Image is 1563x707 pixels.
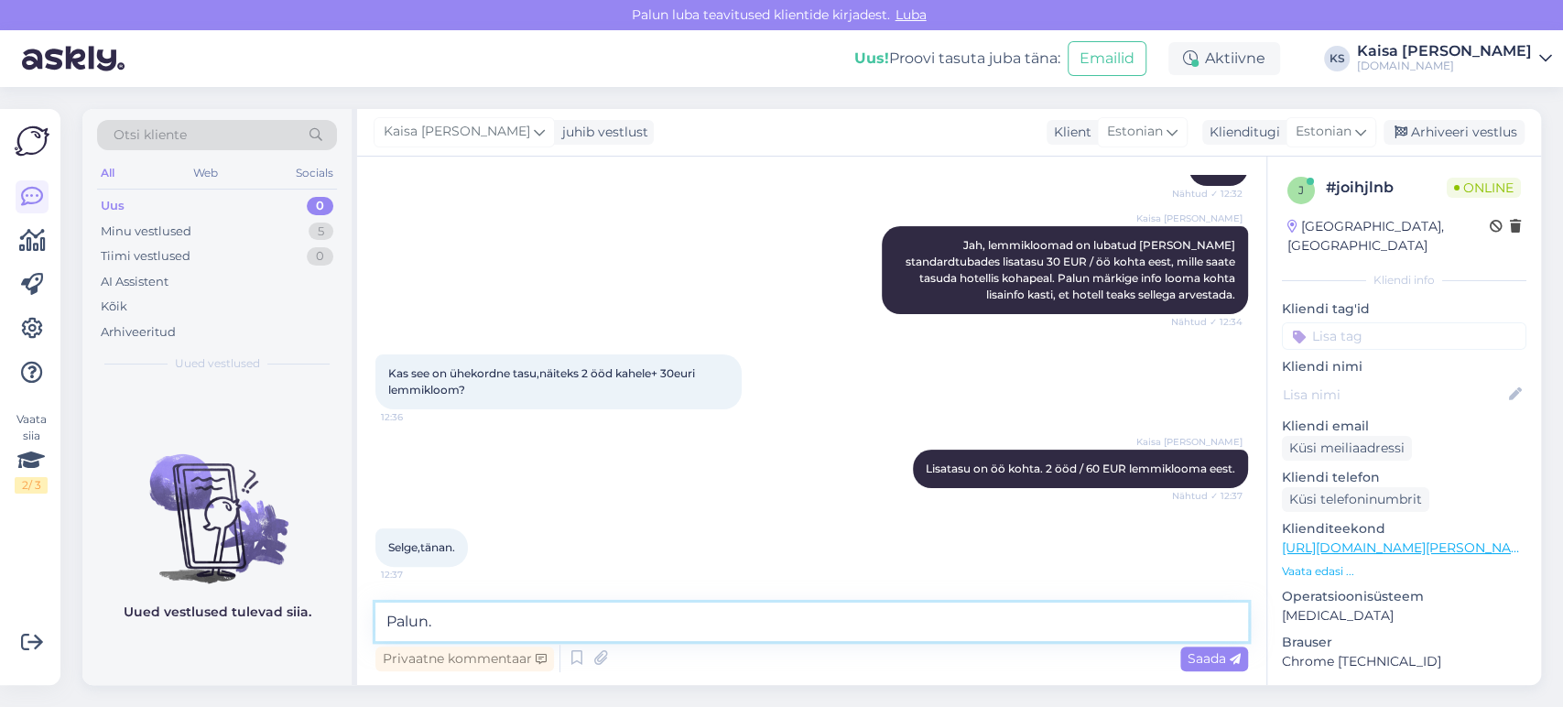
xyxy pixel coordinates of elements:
span: Kaisa [PERSON_NAME] [1136,212,1243,225]
img: No chats [82,421,352,586]
button: Emailid [1068,41,1146,76]
p: Kliendi nimi [1282,357,1526,376]
span: j [1298,183,1304,197]
span: Selge,tänan. [388,540,455,554]
p: Kliendi telefon [1282,468,1526,487]
div: [DOMAIN_NAME] [1357,59,1532,73]
span: Nähtud ✓ 12:34 [1171,315,1243,329]
p: Kliendi email [1282,417,1526,436]
div: Klient [1047,123,1091,142]
span: Jah, lemmikloomad on lubatud [PERSON_NAME] standardtubades lisatasu 30 EUR / öö kohta eest, mille... [906,238,1238,301]
span: Estonian [1107,122,1163,142]
div: Arhiveeritud [101,323,176,342]
span: 12:36 [381,410,450,424]
div: Uus [101,197,125,215]
p: [MEDICAL_DATA] [1282,606,1526,625]
div: Tiimi vestlused [101,247,190,266]
span: Estonian [1296,122,1351,142]
span: Online [1447,178,1521,198]
div: AI Assistent [101,273,168,291]
p: Kliendi tag'id [1282,299,1526,319]
p: Brauser [1282,633,1526,652]
div: Privaatne kommentaar [375,647,554,671]
span: Kas see on ühekordne tasu,näiteks 2 ööd kahele+ 30euri lemmikloom? [388,366,698,397]
span: Luba [890,6,932,23]
a: Kaisa [PERSON_NAME][DOMAIN_NAME] [1357,44,1552,73]
span: Nähtud ✓ 12:37 [1172,489,1243,503]
img: Askly Logo [15,124,49,158]
div: juhib vestlust [555,123,648,142]
span: Nähtud ✓ 12:32 [1172,187,1243,201]
div: Proovi tasuta juba täna: [854,48,1060,70]
span: Kaisa [PERSON_NAME] [384,122,530,142]
div: 2 / 3 [15,477,48,494]
input: Lisa nimi [1283,385,1505,405]
div: 5 [309,223,333,241]
div: Kliendi info [1282,272,1526,288]
p: Chrome [TECHNICAL_ID] [1282,652,1526,671]
div: Minu vestlused [101,223,191,241]
div: Kaisa [PERSON_NAME] [1357,44,1532,59]
p: Operatsioonisüsteem [1282,587,1526,606]
div: Vaata siia [15,411,48,494]
div: Aktiivne [1168,42,1280,75]
p: Uued vestlused tulevad siia. [124,603,311,622]
input: Lisa tag [1282,322,1526,350]
span: Saada [1188,650,1241,667]
span: Uued vestlused [175,355,260,372]
div: Küsi telefoninumbrit [1282,487,1429,512]
div: Kõik [101,298,127,316]
div: 0 [307,247,333,266]
b: Uus! [854,49,889,67]
span: Otsi kliente [114,125,187,145]
div: Küsi meiliaadressi [1282,436,1412,461]
div: [GEOGRAPHIC_DATA], [GEOGRAPHIC_DATA] [1287,217,1490,256]
p: Klienditeekond [1282,519,1526,538]
div: Klienditugi [1202,123,1280,142]
div: Web [190,161,222,185]
div: Socials [292,161,337,185]
div: Arhiveeri vestlus [1384,120,1525,145]
p: Vaata edasi ... [1282,563,1526,580]
div: 0 [307,197,333,215]
div: All [97,161,118,185]
span: 12:37 [381,568,450,582]
textarea: Palun [375,603,1248,641]
div: KS [1324,46,1350,71]
span: Kaisa [PERSON_NAME] [1136,435,1243,449]
span: Lisatasu on öö kohta. 2 ööd / 60 EUR lemmiklooma eest. [926,462,1235,475]
div: # joihjlnb [1326,177,1447,199]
